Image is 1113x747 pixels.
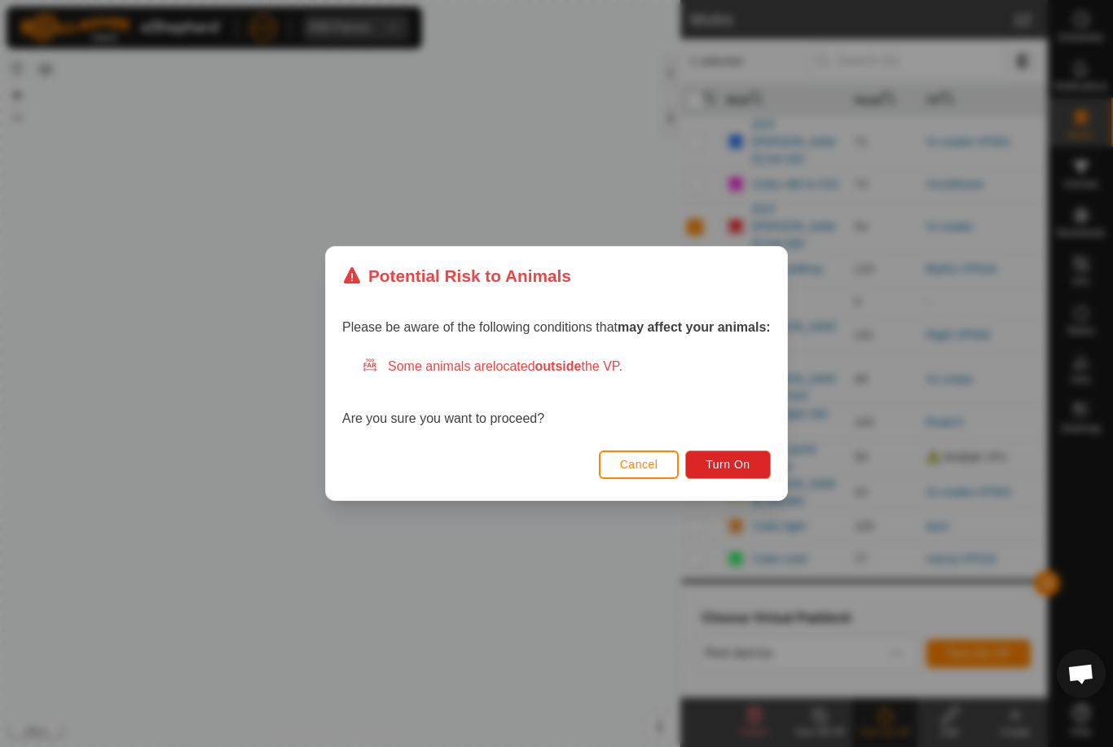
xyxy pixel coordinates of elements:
div: Are you sure you want to proceed? [342,357,771,428]
button: Cancel [599,450,680,479]
strong: outside [535,359,582,373]
span: located the VP. [493,359,622,373]
div: Some animals are [362,357,771,376]
span: Cancel [620,458,658,471]
button: Turn On [686,450,771,479]
span: Turn On [706,458,750,471]
strong: may affect your animals: [618,320,771,334]
div: Open chat [1057,649,1106,698]
span: Please be aware of the following conditions that [342,320,771,334]
div: Potential Risk to Animals [342,263,571,288]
